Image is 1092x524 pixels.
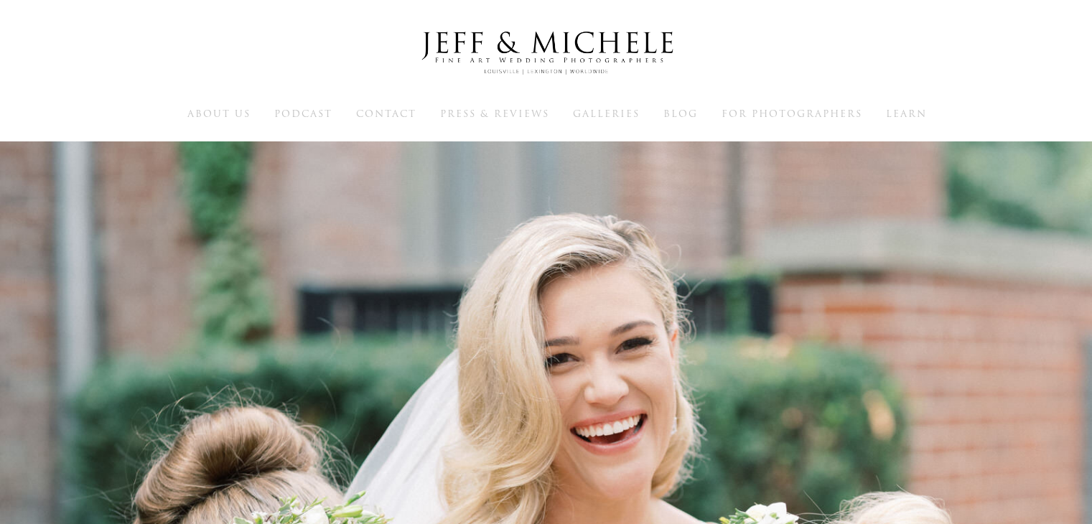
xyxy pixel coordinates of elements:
[440,107,549,121] span: Press & Reviews
[573,107,640,121] span: Galleries
[187,107,251,121] span: About Us
[187,107,251,120] a: About Us
[722,107,862,120] a: For Photographers
[356,107,416,121] span: Contact
[274,107,332,120] a: Podcast
[573,107,640,120] a: Galleries
[886,107,927,121] span: Learn
[440,107,549,120] a: Press & Reviews
[663,107,698,121] span: Blog
[663,107,698,120] a: Blog
[274,107,332,121] span: Podcast
[403,18,690,88] img: Louisville Wedding Photographers - Jeff & Michele Wedding Photographers
[722,107,862,121] span: For Photographers
[356,107,416,120] a: Contact
[886,107,927,120] a: Learn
